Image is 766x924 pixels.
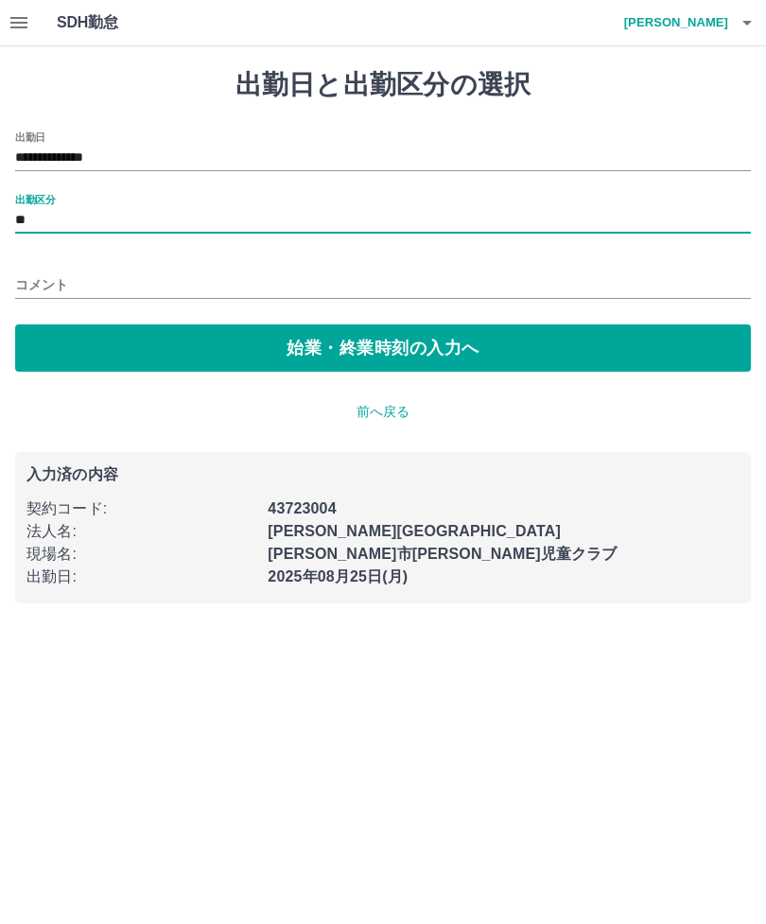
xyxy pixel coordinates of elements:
label: 出勤日 [15,130,45,144]
b: 2025年08月25日(月) [268,568,408,584]
p: 前へ戻る [15,402,751,422]
p: 法人名 : [26,520,256,543]
b: [PERSON_NAME]市[PERSON_NAME]児童クラブ [268,546,617,562]
p: 入力済の内容 [26,467,740,482]
p: 現場名 : [26,543,256,566]
p: 契約コード : [26,497,256,520]
label: 出勤区分 [15,192,55,206]
b: [PERSON_NAME][GEOGRAPHIC_DATA] [268,523,561,539]
h1: 出勤日と出勤区分の選択 [15,69,751,101]
button: 始業・終業時刻の入力へ [15,324,751,372]
b: 43723004 [268,500,336,516]
p: 出勤日 : [26,566,256,588]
